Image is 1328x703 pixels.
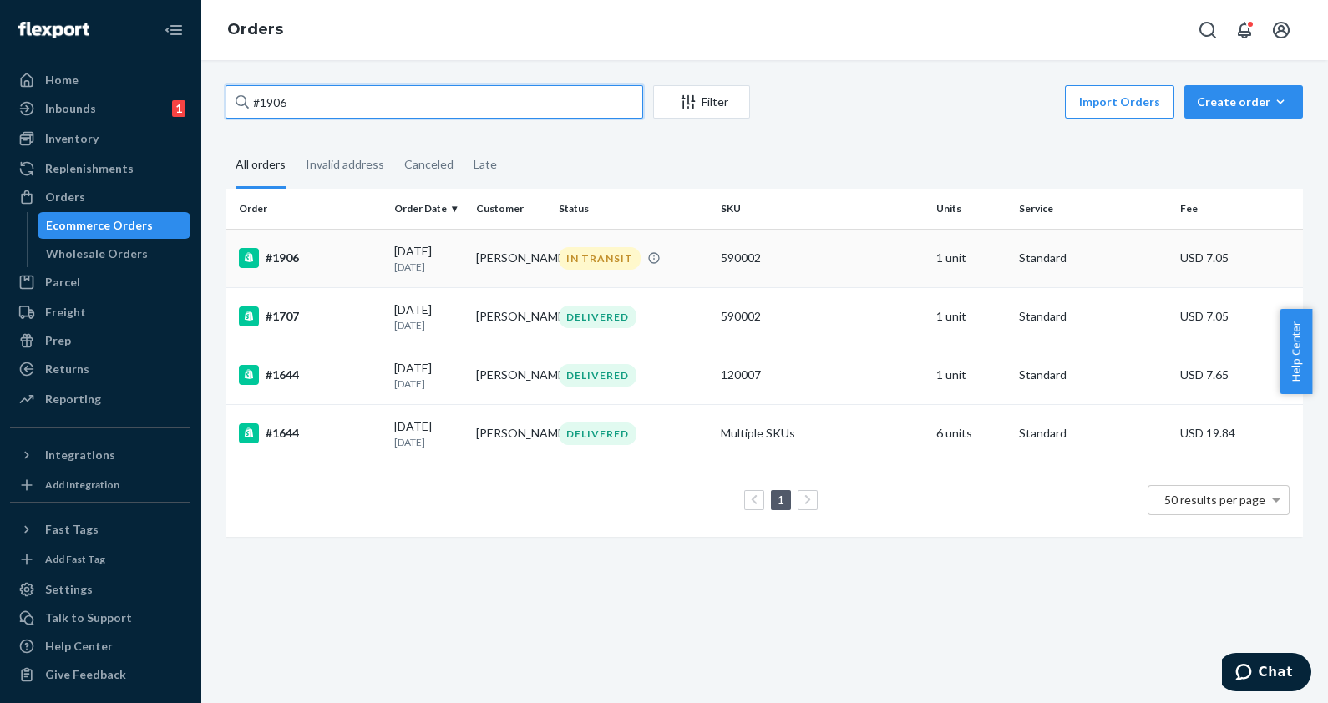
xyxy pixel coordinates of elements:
[10,576,190,603] a: Settings
[653,85,750,119] button: Filter
[1019,250,1168,266] p: Standard
[1065,85,1174,119] button: Import Orders
[239,365,381,385] div: #1644
[45,552,105,566] div: Add Fast Tag
[394,260,464,274] p: [DATE]
[469,404,552,463] td: [PERSON_NAME]
[239,306,381,326] div: #1707
[930,229,1012,287] td: 1 unit
[45,304,86,321] div: Freight
[10,661,190,688] button: Give Feedback
[45,609,132,626] div: Talk to Support
[10,125,190,152] a: Inventory
[45,361,89,377] div: Returns
[10,516,190,543] button: Fast Tags
[45,100,96,117] div: Inbounds
[10,475,190,495] a: Add Integration
[38,212,191,239] a: Ecommerce Orders
[45,189,85,205] div: Orders
[930,404,1012,463] td: 6 units
[226,189,388,229] th: Order
[1184,85,1303,119] button: Create order
[45,391,101,407] div: Reporting
[654,94,749,110] div: Filter
[1280,309,1312,394] button: Help Center
[1265,13,1298,47] button: Open account menu
[394,318,464,332] p: [DATE]
[10,633,190,660] a: Help Center
[45,638,113,655] div: Help Center
[1173,404,1303,463] td: USD 19.84
[474,143,497,186] div: Late
[45,72,79,89] div: Home
[1019,367,1168,383] p: Standard
[10,549,190,569] a: Add Fast Tag
[1164,493,1265,507] span: 50 results per page
[46,245,148,262] div: Wholesale Orders
[559,247,641,270] div: IN TRANSIT
[1019,425,1168,442] p: Standard
[1222,653,1311,695] iframe: Abre un widget desde donde se puede chatear con uno de los agentes
[1173,189,1303,229] th: Fee
[1019,308,1168,325] p: Standard
[721,367,923,383] div: 120007
[930,287,1012,346] td: 1 unit
[10,386,190,412] a: Reporting
[10,155,190,182] a: Replenishments
[45,160,134,177] div: Replenishments
[1191,13,1224,47] button: Open Search Box
[10,67,190,94] a: Home
[10,604,190,631] button: Talk to Support
[394,301,464,332] div: [DATE]
[394,360,464,391] div: [DATE]
[46,217,153,234] div: Ecommerce Orders
[10,269,190,296] a: Parcel
[1197,94,1290,110] div: Create order
[45,521,99,538] div: Fast Tags
[45,332,71,349] div: Prep
[930,189,1012,229] th: Units
[394,377,464,391] p: [DATE]
[226,85,643,119] input: Search orders
[18,22,89,38] img: Flexport logo
[714,404,930,463] td: Multiple SKUs
[559,306,636,328] div: DELIVERED
[157,13,190,47] button: Close Navigation
[1012,189,1174,229] th: Service
[45,130,99,147] div: Inventory
[172,100,185,117] div: 1
[38,240,191,267] a: Wholesale Orders
[469,287,552,346] td: [PERSON_NAME]
[552,189,714,229] th: Status
[227,20,283,38] a: Orders
[469,229,552,287] td: [PERSON_NAME]
[714,189,930,229] th: SKU
[10,356,190,382] a: Returns
[721,250,923,266] div: 590002
[394,435,464,449] p: [DATE]
[1173,229,1303,287] td: USD 7.05
[10,327,190,354] a: Prep
[239,248,381,268] div: #1906
[45,581,93,598] div: Settings
[1228,13,1261,47] button: Open notifications
[45,274,80,291] div: Parcel
[469,346,552,404] td: [PERSON_NAME]
[45,478,119,492] div: Add Integration
[394,418,464,449] div: [DATE]
[10,299,190,326] a: Freight
[774,493,788,507] a: Page 1 is your current page
[476,201,545,215] div: Customer
[214,6,297,54] ol: breadcrumbs
[1173,287,1303,346] td: USD 7.05
[559,422,636,445] div: DELIVERED
[1173,346,1303,404] td: USD 7.65
[10,95,190,122] a: Inbounds1
[236,143,286,189] div: All orders
[45,447,115,463] div: Integrations
[394,243,464,274] div: [DATE]
[404,143,454,186] div: Canceled
[930,346,1012,404] td: 1 unit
